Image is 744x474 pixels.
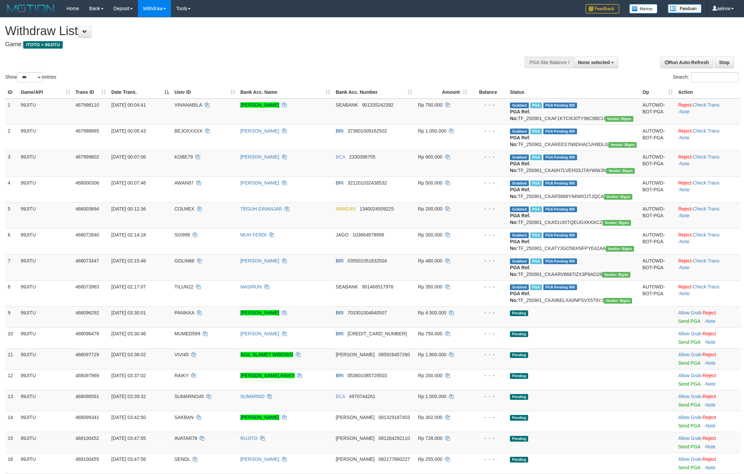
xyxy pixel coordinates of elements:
[693,232,720,238] a: Check Trans
[174,180,194,186] span: AWAN87
[418,394,446,399] span: Rp 1.500.000
[703,310,716,315] a: Reject
[5,369,18,390] td: 12
[240,154,279,160] a: [PERSON_NAME]
[76,206,99,212] span: 468003694
[18,280,73,306] td: 99JITU
[18,306,73,327] td: 99JITU
[678,444,700,449] a: Send PGA
[76,154,99,160] span: 467999802
[640,228,676,254] td: AUTOWD-BOT-PGA
[347,258,387,263] span: Copy 035501051632504 to clipboard
[473,179,505,186] div: - - -
[336,180,343,186] span: BRI
[5,327,18,348] td: 10
[678,402,700,408] a: Send PGA
[693,258,720,263] a: Check Trans
[543,180,577,186] span: PGA Pending
[174,352,189,357] span: VIVI45
[18,99,73,125] td: 99JITU
[678,381,700,387] a: Send PGA
[18,348,73,369] td: 99JITU
[5,86,18,99] th: ID
[703,394,716,399] a: Reject
[678,373,701,378] a: Allow Grab
[336,373,343,378] span: BRI
[378,352,410,357] span: Copy 085926457260 to clipboard
[18,390,73,411] td: 99JITU
[473,257,505,264] div: - - -
[111,206,146,212] span: [DATE] 00:12:36
[510,352,528,358] span: Pending
[678,394,701,399] a: Allow Grab
[510,109,530,121] b: PGA Ref. No:
[418,180,442,186] span: Rp 500.000
[510,291,530,303] b: PGA Ref. No:
[18,254,73,280] td: 99JITU
[174,128,202,134] span: BEJOXXXXX
[473,231,505,238] div: - - -
[240,373,295,378] a: [PERSON_NAME] RAIKY
[530,155,542,160] span: Marked by aektoyota
[473,154,505,160] div: - - -
[111,102,146,108] span: [DATE] 00:04:41
[111,373,146,378] span: [DATE] 03:37:02
[543,155,577,160] span: PGA Pending
[678,232,692,238] a: Reject
[543,103,577,108] span: PGA Pending
[18,150,73,176] td: 99JITU
[347,128,387,134] span: Copy 373801009162502 to clipboard
[510,394,528,400] span: Pending
[678,339,700,345] a: Send PGA
[574,57,619,68] button: None selected
[347,331,407,336] span: Copy 303501010693530 to clipboard
[240,284,262,289] a: NASIRUN
[174,310,194,315] span: PANIKKA
[640,124,676,150] td: AUTOWD-BOT-PGA
[510,135,530,147] b: PGA Ref. No:
[676,150,741,176] td: · ·
[349,154,375,160] span: Copy 2330398755 to clipboard
[5,348,18,369] td: 11
[640,86,676,99] th: Op: activate to sort column ascending
[240,331,279,336] a: [PERSON_NAME]
[585,4,619,13] img: Feedback.jpg
[673,72,739,82] label: Search:
[111,258,146,263] span: [DATE] 02:15:48
[510,265,530,277] b: PGA Ref. No:
[18,228,73,254] td: 99JITU
[470,86,508,99] th: Balance
[418,102,442,108] span: Rp 750.000
[473,330,505,337] div: - - -
[543,258,577,264] span: PGA Pending
[678,318,700,324] a: Send PGA
[510,213,530,225] b: PGA Ref. No:
[676,390,741,411] td: ·
[5,280,18,306] td: 8
[640,254,676,280] td: AUTOWD-BOT-PGA
[507,150,640,176] td: TF_250901_CKA0H7LVEHS5J7AYWWJN
[678,373,703,378] span: ·
[510,161,530,173] b: PGA Ref. No:
[473,309,505,316] div: - - -
[336,258,343,263] span: BRI
[510,373,528,379] span: Pending
[347,180,387,186] span: Copy 321201032438532 to clipboard
[5,306,18,327] td: 9
[18,202,73,228] td: 99JITU
[111,284,146,289] span: [DATE] 02:17:07
[240,128,279,134] a: [PERSON_NAME]
[240,310,279,315] a: [PERSON_NAME]
[680,161,690,166] a: Note
[543,206,577,212] span: PGA Pending
[603,220,631,226] span: Vendor URL: https://checkout31.1velocity.biz
[676,86,741,99] th: Action
[240,456,279,462] a: [PERSON_NAME]
[18,176,73,202] td: 99JITU
[680,109,690,114] a: Note
[510,258,529,264] span: Grabbed
[347,310,387,315] span: Copy 703301004640507 to clipboard
[5,24,489,38] h1: Withdraw List
[5,228,18,254] td: 6
[678,310,703,315] span: ·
